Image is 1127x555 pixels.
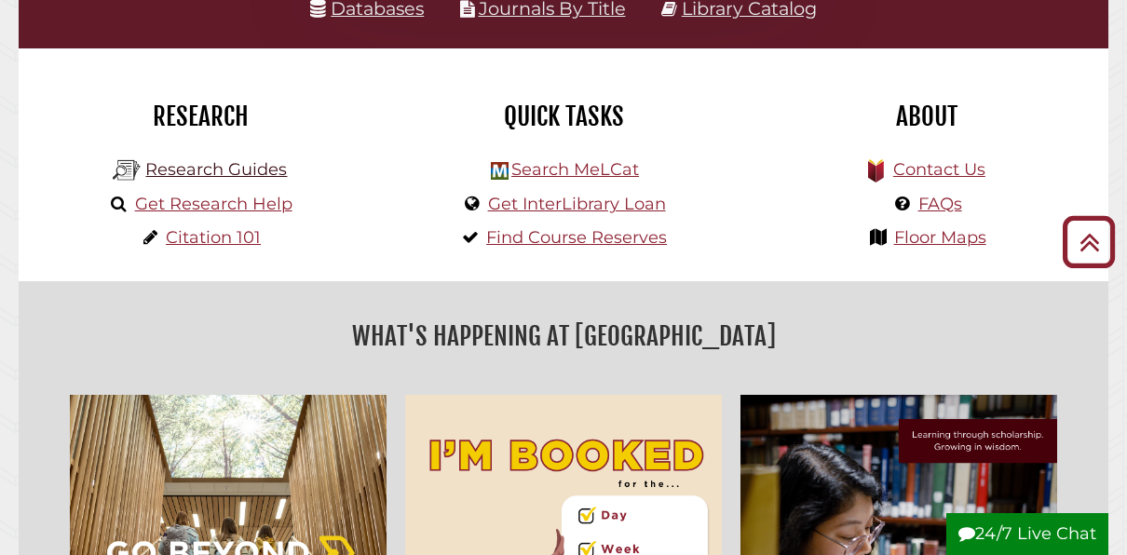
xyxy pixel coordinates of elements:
h2: Research [33,101,368,132]
a: Contact Us [893,159,985,180]
img: Hekman Library Logo [491,162,509,180]
a: Search MeLCat [511,159,639,180]
h2: What's Happening at [GEOGRAPHIC_DATA] [33,315,1094,358]
h2: Quick Tasks [396,101,731,132]
a: FAQs [918,194,962,214]
img: Hekman Library Logo [113,156,141,184]
a: Find Course Reserves [486,227,667,248]
h2: About [759,101,1094,132]
a: Floor Maps [894,227,986,248]
a: Get InterLibrary Loan [488,194,666,214]
a: Back to Top [1055,226,1122,257]
a: Citation 101 [166,227,261,248]
a: Get Research Help [135,194,292,214]
a: Research Guides [145,159,287,180]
